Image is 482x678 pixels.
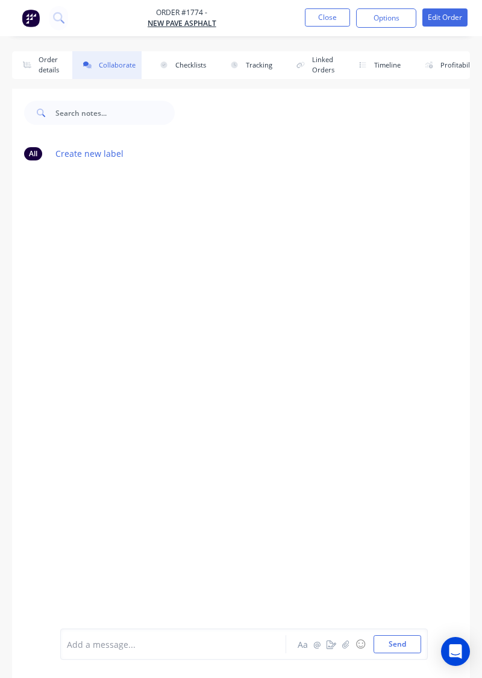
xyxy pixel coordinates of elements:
button: Linked Orders [286,51,340,79]
button: Collaborate [72,51,142,79]
img: Factory [22,9,40,27]
div: Open Intercom Messenger [441,637,470,666]
button: Close [305,8,350,27]
button: Timeline [348,51,407,79]
button: Options [356,8,416,28]
button: Checklists [149,51,212,79]
div: All [24,147,42,160]
button: Order details [12,51,65,79]
button: Tracking [219,51,278,79]
button: Create new label [49,145,130,162]
input: Search notes... [55,101,175,125]
button: Edit Order [422,8,468,27]
a: New Pave Asphalt [148,18,216,29]
button: Send [374,635,421,653]
button: Aa [295,637,310,651]
button: ☺ [353,637,368,651]
span: Order #1774 - [148,7,216,18]
button: @ [310,637,324,651]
